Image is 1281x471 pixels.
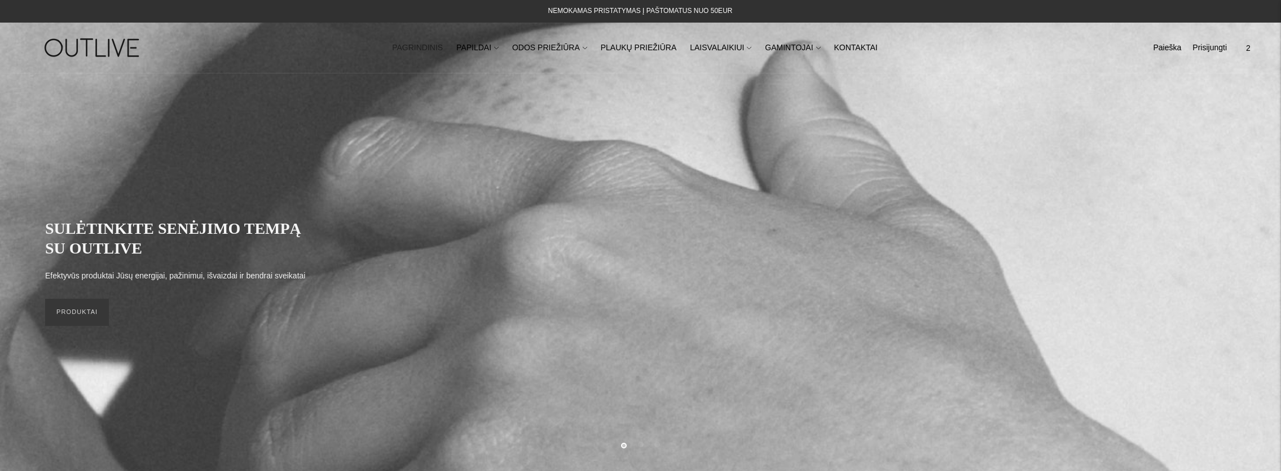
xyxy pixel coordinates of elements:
a: KONTAKTAI [834,36,877,60]
a: LAISVALAIKIUI [690,36,751,60]
a: Paieška [1153,36,1181,60]
h2: SULĖTINKITE SENĖJIMO TEMPĄ SU OUTLIVE [45,219,316,258]
a: GAMINTOJAI [765,36,820,60]
a: Prisijungti [1192,36,1227,60]
button: Move carousel to slide 3 [654,442,660,447]
a: ODOS PRIEŽIŪRA [512,36,587,60]
a: PLAUKŲ PRIEŽIŪRA [601,36,677,60]
a: 2 [1238,36,1258,60]
a: PAGRINDINIS [392,36,443,60]
div: NEMOKAMAS PRISTATYMAS Į PAŠTOMATUS NUO 50EUR [548,5,733,18]
a: PAPILDAI [456,36,499,60]
a: PRODUKTAI [45,299,109,326]
span: 2 [1240,40,1256,56]
button: Move carousel to slide 2 [638,442,644,447]
p: Efektyvūs produktai Jūsų energijai, pažinimui, išvaizdai ir bendrai sveikatai [45,269,305,283]
img: OUTLIVE [23,28,164,67]
button: Move carousel to slide 1 [621,443,627,448]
